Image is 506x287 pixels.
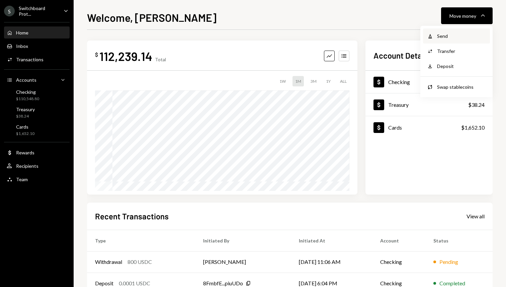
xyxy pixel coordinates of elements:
div: Rewards [16,150,34,155]
div: Checking [388,79,410,85]
button: Move money [441,7,493,24]
div: Move money [449,12,476,19]
a: Accounts [4,74,70,86]
a: Cards$1,652.10 [365,116,493,139]
div: $1,652.10 [461,124,485,132]
div: Transfer [437,48,486,55]
th: Account [372,230,425,251]
div: Transactions [16,57,44,62]
th: Type [87,230,195,251]
div: 1Y [323,76,333,86]
div: Home [16,30,28,35]
th: Initiated By [195,230,290,251]
a: Checking$110,548.80 [4,87,70,103]
div: Team [16,176,28,182]
a: Team [4,173,70,185]
div: Swap stablecoins [437,83,486,90]
div: Treasury [388,101,409,108]
a: View all [467,212,485,220]
div: View all [467,213,485,220]
div: Inbox [16,43,28,49]
div: Recipients [16,163,38,169]
th: Initiated At [291,230,372,251]
h1: Welcome, [PERSON_NAME] [87,11,217,24]
div: 1M [292,76,304,86]
div: Withdrawal [95,258,122,266]
h2: Account Details [373,50,430,61]
div: 800 USDC [128,258,152,266]
a: Checking$110,548.80 [365,71,493,93]
div: S [4,6,15,16]
div: Cards [16,124,34,130]
td: Checking [372,251,425,273]
div: $38.24 [16,114,35,119]
div: 1W [277,76,288,86]
div: Deposit [437,63,486,70]
div: Cards [388,124,402,131]
div: Send [437,32,486,40]
div: Checking [16,89,39,95]
td: [PERSON_NAME] [195,251,290,273]
div: Total [155,57,166,62]
a: Treasury$38.24 [365,93,493,116]
div: 112,239.14 [99,49,152,64]
h2: Recent Transactions [95,211,169,222]
div: Accounts [16,77,36,83]
a: Treasury$38.24 [4,104,70,121]
th: Status [425,230,493,251]
div: ALL [337,76,349,86]
a: Cards$1,652.10 [4,122,70,138]
td: [DATE] 11:06 AM [291,251,372,273]
div: Pending [439,258,458,266]
a: Recipients [4,160,70,172]
div: $ [95,51,98,58]
a: Rewards [4,146,70,158]
a: Transactions [4,53,70,65]
div: $1,652.10 [16,131,34,137]
div: 3M [308,76,319,86]
a: Home [4,26,70,39]
div: $38.24 [468,101,485,109]
div: Treasury [16,106,35,112]
a: Inbox [4,40,70,52]
div: Switchboard Prot... [19,5,58,17]
div: $110,548.80 [16,96,39,102]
